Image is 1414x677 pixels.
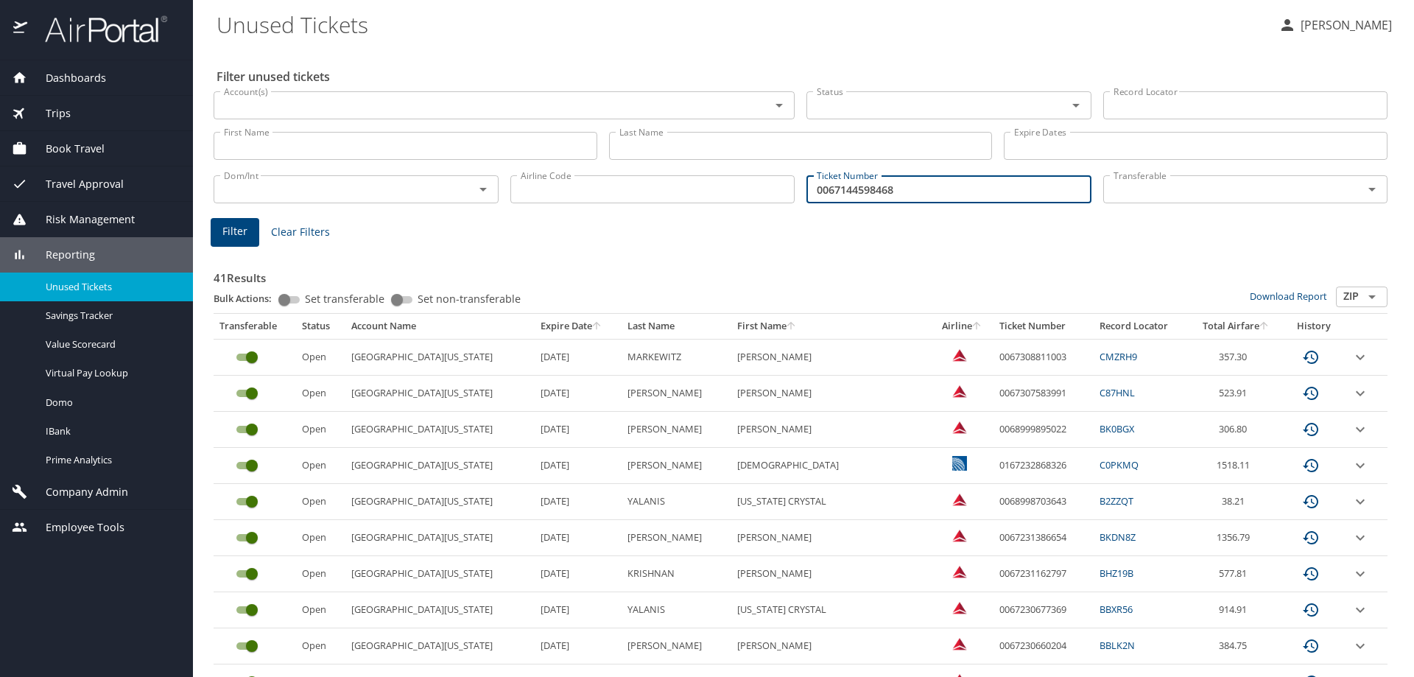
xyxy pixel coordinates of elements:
span: Unused Tickets [46,280,175,294]
td: 1356.79 [1189,520,1283,556]
td: [DATE] [535,376,622,412]
button: Open [1362,179,1382,200]
th: Total Airfare [1189,314,1283,339]
td: YALANIS [622,484,731,520]
span: IBank [46,424,175,438]
button: expand row [1351,565,1369,583]
button: Open [473,179,493,200]
span: Reporting [27,247,95,263]
button: Clear Filters [265,219,336,246]
button: expand row [1351,493,1369,511]
td: Open [296,376,346,412]
button: expand row [1351,529,1369,547]
h1: Unused Tickets [217,1,1267,47]
div: Transferable [219,320,290,333]
td: Open [296,520,346,556]
span: Filter [222,222,247,241]
td: MARKEWITZ [622,339,731,375]
th: History [1283,314,1346,339]
button: expand row [1351,421,1369,438]
span: Trips [27,105,71,122]
td: [DATE] [535,448,622,484]
span: Travel Approval [27,176,124,192]
td: [GEOGRAPHIC_DATA][US_STATE] [345,556,534,592]
td: 357.30 [1189,339,1283,375]
a: C87HNL [1100,386,1135,399]
td: [GEOGRAPHIC_DATA][US_STATE] [345,448,534,484]
th: Last Name [622,314,731,339]
button: Open [769,95,789,116]
td: 384.75 [1189,628,1283,664]
td: [US_STATE] CRYSTAL [731,592,932,628]
button: sort [592,322,602,332]
img: Delta Airlines [952,420,967,435]
td: [DATE] [535,556,622,592]
td: 0067230660204 [993,628,1094,664]
button: [PERSON_NAME] [1273,12,1398,38]
span: Savings Tracker [46,309,175,323]
a: BKDN8Z [1100,530,1136,544]
td: 38.21 [1189,484,1283,520]
td: [DEMOGRAPHIC_DATA] [731,448,932,484]
a: CMZRH9 [1100,350,1137,363]
td: [DATE] [535,628,622,664]
span: Value Scorecard [46,337,175,351]
span: Set transferable [305,294,384,304]
td: [GEOGRAPHIC_DATA][US_STATE] [345,412,534,448]
td: [PERSON_NAME] [622,628,731,664]
button: expand row [1351,637,1369,655]
th: Account Name [345,314,534,339]
img: airportal-logo.png [29,15,167,43]
img: icon-airportal.png [13,15,29,43]
button: expand row [1351,457,1369,474]
button: Filter [211,218,259,247]
td: [GEOGRAPHIC_DATA][US_STATE] [345,520,534,556]
td: Open [296,448,346,484]
td: [PERSON_NAME] [622,412,731,448]
td: 0067307583991 [993,376,1094,412]
td: 914.91 [1189,592,1283,628]
td: [PERSON_NAME] [731,339,932,375]
span: Employee Tools [27,519,124,536]
img: Delta Airlines [952,600,967,615]
button: sort [1259,322,1270,332]
button: sort [972,322,982,332]
h3: 41 Results [214,261,1387,287]
a: C0PKMQ [1100,458,1139,471]
td: 0068999895022 [993,412,1094,448]
th: Airline [931,314,993,339]
td: KRISHNAN [622,556,731,592]
th: Status [296,314,346,339]
th: Expire Date [535,314,622,339]
td: [GEOGRAPHIC_DATA][US_STATE] [345,339,534,375]
img: Delta Airlines [952,492,967,507]
td: 0067231386654 [993,520,1094,556]
td: 0068998703643 [993,484,1094,520]
span: Clear Filters [271,223,330,242]
img: United Airlines [952,456,967,471]
td: [GEOGRAPHIC_DATA][US_STATE] [345,484,534,520]
th: First Name [731,314,932,339]
td: [GEOGRAPHIC_DATA][US_STATE] [345,376,534,412]
td: [GEOGRAPHIC_DATA][US_STATE] [345,628,534,664]
td: Open [296,484,346,520]
td: [PERSON_NAME] [731,520,932,556]
img: Delta Airlines [952,528,967,543]
td: [PERSON_NAME] [622,520,731,556]
td: [DATE] [535,520,622,556]
td: Open [296,592,346,628]
td: 1518.11 [1189,448,1283,484]
td: [DATE] [535,339,622,375]
span: Domo [46,396,175,410]
img: Delta Airlines [952,384,967,399]
a: BBLK2N [1100,639,1135,652]
a: BBXR56 [1100,603,1133,616]
td: [PERSON_NAME] [731,556,932,592]
span: Prime Analytics [46,453,175,467]
td: 306.80 [1189,412,1283,448]
th: Ticket Number [993,314,1094,339]
button: expand row [1351,601,1369,619]
h2: Filter unused tickets [217,65,1390,88]
p: Bulk Actions: [214,292,284,305]
td: [PERSON_NAME] [731,628,932,664]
